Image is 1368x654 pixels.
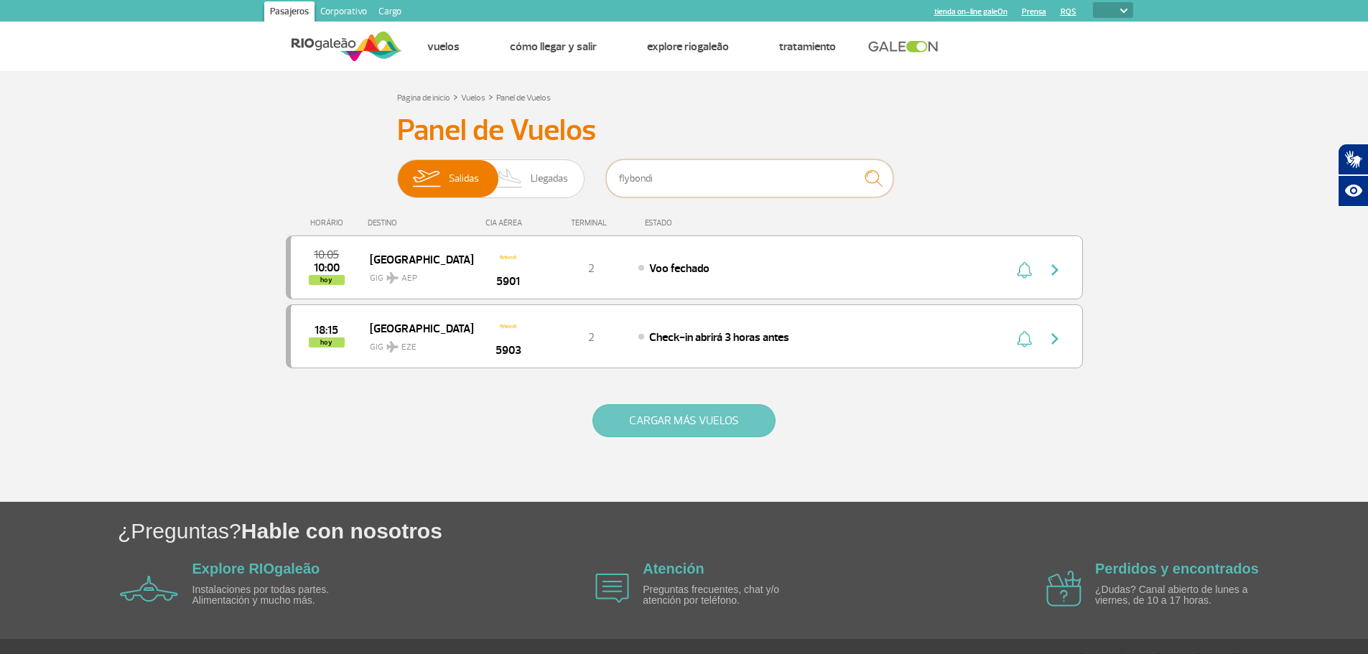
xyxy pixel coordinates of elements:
[449,160,479,197] span: Salidas
[488,88,493,105] a: >
[453,88,458,105] a: >
[595,574,629,603] img: airplane icon
[489,160,531,197] img: slider-desembarque
[461,93,485,103] a: Vuelos
[404,160,449,197] img: slider-embarque
[1046,330,1064,347] img: seta-direita-painel-voo.svg
[368,218,473,228] div: DESTINO
[1017,261,1032,279] img: sino-painel-voo.svg
[370,319,462,337] span: [GEOGRAPHIC_DATA]
[643,584,808,607] p: Preguntas frecuentes, chat y/o atención por teléfono.
[473,218,544,228] div: CIA AÉREA
[192,561,320,576] a: Explore RIOgaleão
[1338,175,1368,207] button: Abrir recursos assistivos.
[427,39,460,54] a: Vuelos
[401,341,417,354] span: EZE
[370,264,462,285] span: GIG
[1017,330,1032,347] img: sino-painel-voo.svg
[496,273,520,290] span: 5901
[315,1,373,24] a: Corporativo
[386,272,399,284] img: destiny_airplane.svg
[638,218,755,228] div: ESTADO
[531,160,568,197] span: Llegadas
[606,159,893,197] input: Vuelo, ciudad o compañía aérea
[649,330,789,345] span: Check-in abrirá 3 horas antes
[1046,571,1081,607] img: airplane icon
[510,39,597,54] a: Cómo llegar y salir
[386,341,399,352] img: destiny_airplane.svg
[1061,7,1076,17] a: RQS
[588,261,595,276] span: 2
[592,404,776,437] button: CARGAR MÁS VUELOS
[309,275,345,285] span: hoy
[1022,7,1046,17] a: Prensa
[397,113,972,149] h3: Panel de Vuelos
[370,250,462,268] span: [GEOGRAPHIC_DATA]
[649,261,709,276] span: Voo fechado
[1338,144,1368,175] button: Abrir tradutor de língua de sinais.
[120,576,178,602] img: airplane icon
[401,272,417,285] span: AEP
[397,93,450,103] a: Página de inicio
[495,342,521,359] span: 5903
[264,1,315,24] a: Pasajeros
[373,1,407,24] a: Cargo
[290,218,368,228] div: HORÁRIO
[1046,261,1064,279] img: seta-direita-painel-voo.svg
[118,516,1368,546] h1: ¿Preguntas?
[1095,584,1260,607] p: ¿Dudas? Canal abierto de lunes a viernes, de 10 a 17 horas.
[496,93,551,103] a: Panel de Vuelos
[315,325,338,335] span: 2025-08-27 18:15:00
[544,218,638,228] div: TERMINAL
[314,250,339,260] span: 2025-08-27 10:05:00
[779,39,836,54] a: Tratamiento
[314,263,340,273] span: 2025-08-27 10:00:28
[643,561,704,576] a: Atención
[647,39,729,54] a: Explore RIOgaleão
[588,330,595,345] span: 2
[934,7,1008,17] a: tienda on-line galeOn
[192,584,358,607] p: Instalaciones por todas partes. Alimentación y mucho más.
[370,333,462,354] span: GIG
[241,519,442,543] span: Hable con nosotros
[1095,561,1259,576] a: Perdidos y encontrados
[309,337,345,347] span: hoy
[1338,144,1368,207] div: Plugin de acessibilidade da Hand Talk.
